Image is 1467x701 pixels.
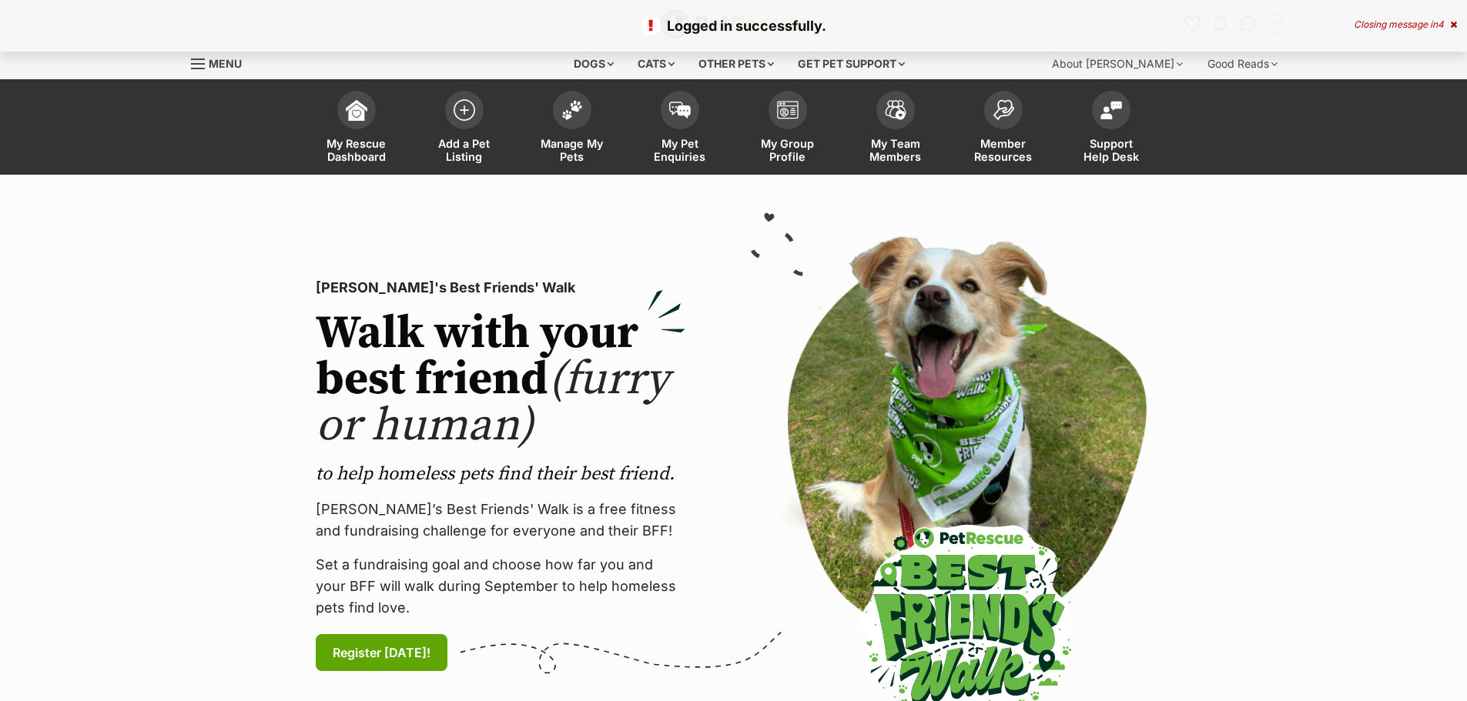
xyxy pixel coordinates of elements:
[316,351,669,455] span: (furry or human)
[316,499,685,542] p: [PERSON_NAME]’s Best Friends' Walk is a free fitness and fundraising challenge for everyone and t...
[669,102,691,119] img: pet-enquiries-icon-7e3ad2cf08bfb03b45e93fb7055b45f3efa6380592205ae92323e6603595dc1f.svg
[645,137,715,163] span: My Pet Enquiries
[430,137,499,163] span: Add a Pet Listing
[734,83,842,175] a: My Group Profile
[1057,83,1165,175] a: Support Help Desk
[322,137,391,163] span: My Rescue Dashboard
[950,83,1057,175] a: Member Resources
[1197,48,1288,79] div: Good Reads
[842,83,950,175] a: My Team Members
[753,137,822,163] span: My Group Profile
[454,99,475,121] img: add-pet-listing-icon-0afa8454b4691262ce3f59096e99ab1cd57d4a30225e0717b998d2c9b9846f56.svg
[993,99,1014,120] img: member-resources-icon-8e73f808a243e03378d46382f2149f9095a855e16c252ad45f914b54edf8863c.svg
[316,311,685,449] h2: Walk with your best friend
[885,100,906,120] img: team-members-icon-5396bd8760b3fe7c0b43da4ab00e1e3bb1a5d9ba89233759b79545d2d3fc5d0d.svg
[209,57,242,70] span: Menu
[1041,48,1194,79] div: About [PERSON_NAME]
[627,48,685,79] div: Cats
[688,48,785,79] div: Other pets
[626,83,734,175] a: My Pet Enquiries
[410,83,518,175] a: Add a Pet Listing
[1100,101,1122,119] img: help-desk-icon-fdf02630f3aa405de69fd3d07c3f3aa587a6932b1a1747fa1d2bba05be0121f9.svg
[1077,137,1146,163] span: Support Help Desk
[538,137,607,163] span: Manage My Pets
[787,48,916,79] div: Get pet support
[191,48,253,76] a: Menu
[777,101,799,119] img: group-profile-icon-3fa3cf56718a62981997c0bc7e787c4b2cf8bcc04b72c1350f741eb67cf2f40e.svg
[346,99,367,121] img: dashboard-icon-eb2f2d2d3e046f16d808141f083e7271f6b2e854fb5c12c21221c1fb7104beca.svg
[333,643,430,662] span: Register [DATE]!
[969,137,1038,163] span: Member Resources
[316,277,685,299] p: [PERSON_NAME]'s Best Friends' Walk
[316,554,685,619] p: Set a fundraising goal and choose how far you and your BFF will walk during September to help hom...
[316,634,447,671] a: Register [DATE]!
[518,83,626,175] a: Manage My Pets
[861,137,930,163] span: My Team Members
[316,462,685,486] p: to help homeless pets find their best friend.
[303,83,410,175] a: My Rescue Dashboard
[561,100,583,120] img: manage-my-pets-icon-02211641906a0b7f246fdf0571729dbe1e7629f14944591b6c1af311fb30b64b.svg
[563,48,625,79] div: Dogs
